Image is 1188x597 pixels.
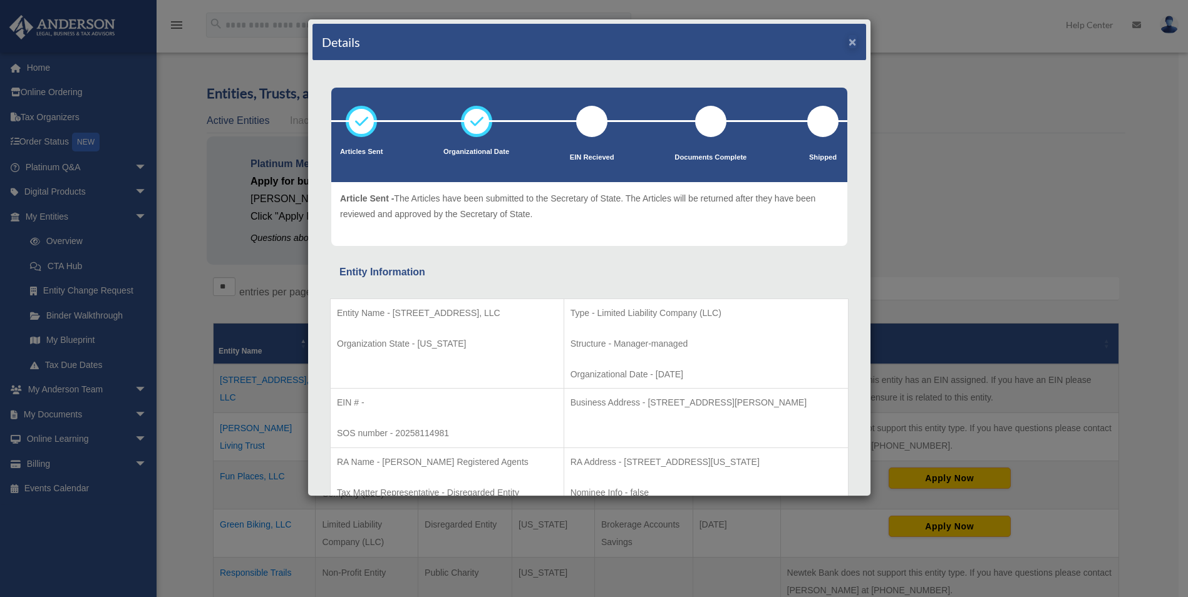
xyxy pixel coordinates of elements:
p: RA Name - [PERSON_NAME] Registered Agents [337,454,557,470]
p: Organization State - [US_STATE] [337,336,557,352]
p: RA Address - [STREET_ADDRESS][US_STATE] [571,454,842,470]
p: Nominee Info - false [571,485,842,501]
h4: Details [322,33,360,51]
p: EIN # - [337,395,557,411]
p: Articles Sent [340,146,383,158]
p: Documents Complete [674,151,746,164]
p: EIN Recieved [570,151,614,164]
div: Entity Information [339,263,839,281]
p: Shipped [807,151,839,164]
p: Entity Name - [STREET_ADDRESS], LLC [337,305,557,321]
p: Type - Limited Liability Company (LLC) [571,305,842,321]
span: Article Sent - [340,193,394,203]
p: Structure - Manager-managed [571,336,842,352]
p: SOS number - 20258114981 [337,426,557,441]
p: Organizational Date - [DATE] [571,367,842,382]
p: Tax Matter Representative - Disregarded Entity [337,485,557,501]
p: Organizational Date [443,146,509,158]
p: The Articles have been submitted to the Secretary of State. The Articles will be returned after t... [340,191,839,222]
p: Business Address - [STREET_ADDRESS][PERSON_NAME] [571,395,842,411]
button: × [849,35,857,48]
